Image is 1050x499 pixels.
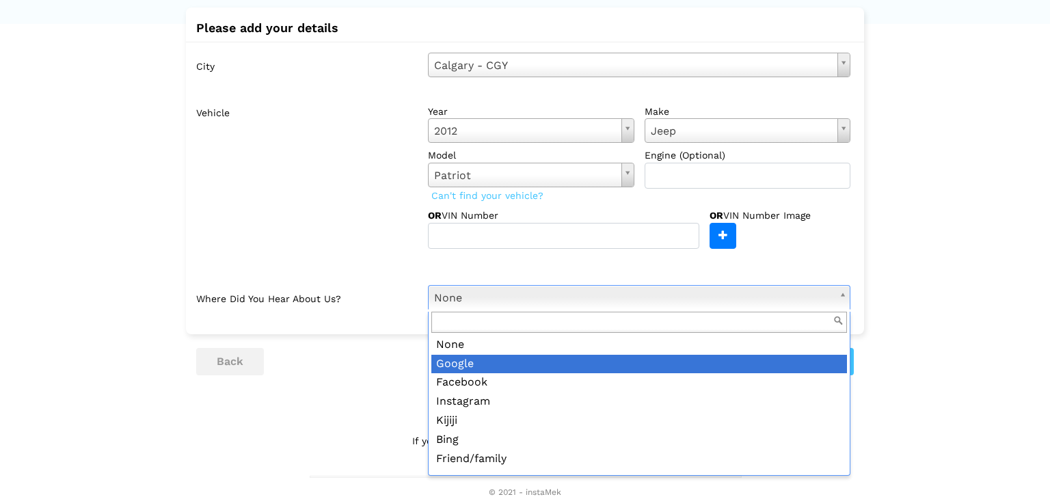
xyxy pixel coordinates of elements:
div: Bing [431,431,847,450]
div: None [431,336,847,355]
div: Van [431,468,847,487]
div: Friend/family [431,450,847,469]
div: Kijiji [431,412,847,431]
div: Google [431,355,847,374]
div: Facebook [431,373,847,392]
div: Instagram [431,392,847,412]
